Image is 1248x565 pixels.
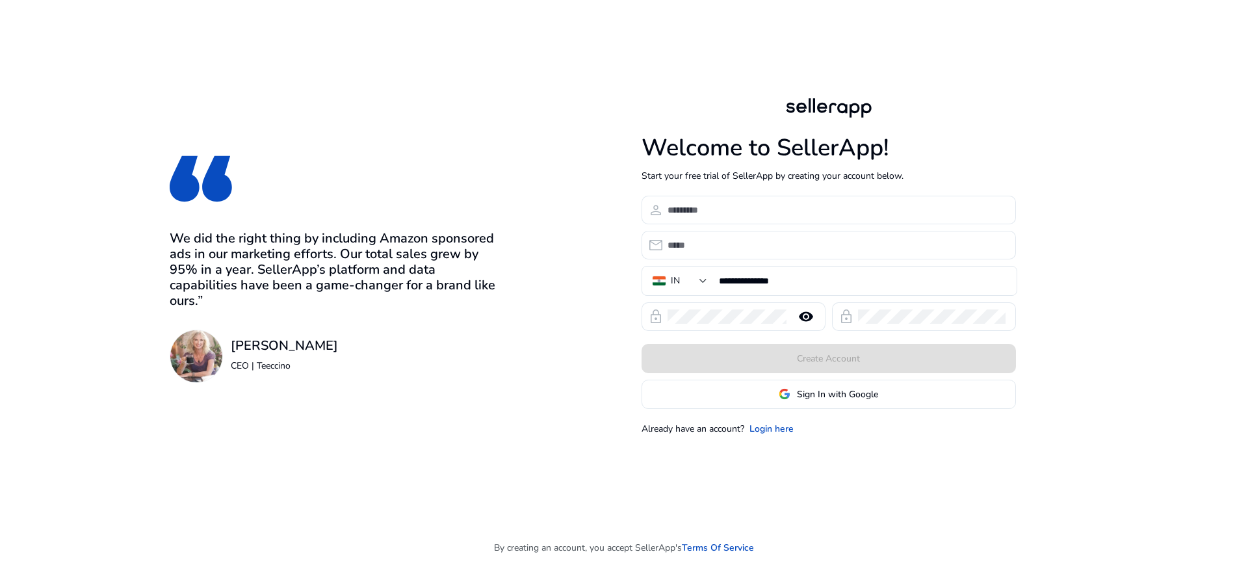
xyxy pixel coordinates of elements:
mat-icon: remove_red_eye [790,309,822,324]
a: Login here [749,422,794,436]
span: Sign In with Google [797,388,878,401]
p: Already have an account? [642,422,744,436]
button: Sign In with Google [642,380,1016,409]
p: CEO | Teeccino [231,359,338,373]
img: google-logo.svg [779,388,790,400]
span: email [648,237,664,253]
p: Start your free trial of SellerApp by creating your account below. [642,169,1016,183]
h3: We did the right thing by including Amazon sponsored ads in our marketing efforts. Our total sale... [170,231,502,309]
span: lock [838,309,854,324]
h1: Welcome to SellerApp! [642,134,1016,162]
a: Terms Of Service [682,541,754,555]
span: lock [648,309,664,324]
span: person [648,202,664,218]
div: IN [671,274,680,288]
h3: [PERSON_NAME] [231,338,338,354]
